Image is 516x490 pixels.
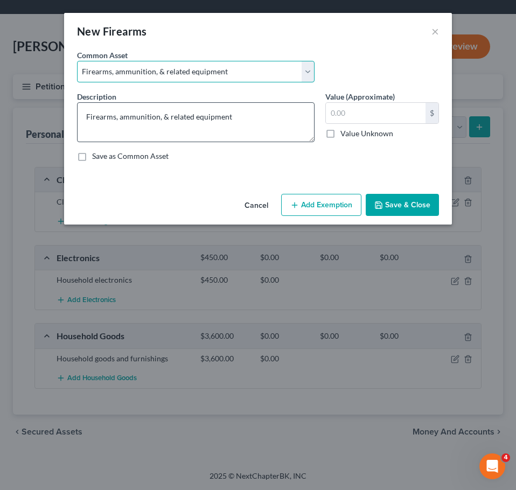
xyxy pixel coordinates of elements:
[326,103,426,123] input: 0.00
[501,453,510,462] span: 4
[431,25,439,38] button: ×
[366,194,439,216] button: Save & Close
[236,195,277,216] button: Cancel
[426,103,438,123] div: $
[77,92,116,101] span: Description
[325,91,395,102] label: Value (Approximate)
[77,24,147,39] div: New Firearms
[281,194,361,216] button: Add Exemption
[92,151,169,162] label: Save as Common Asset
[77,50,128,61] label: Common Asset
[340,128,393,139] label: Value Unknown
[479,453,505,479] iframe: Intercom live chat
